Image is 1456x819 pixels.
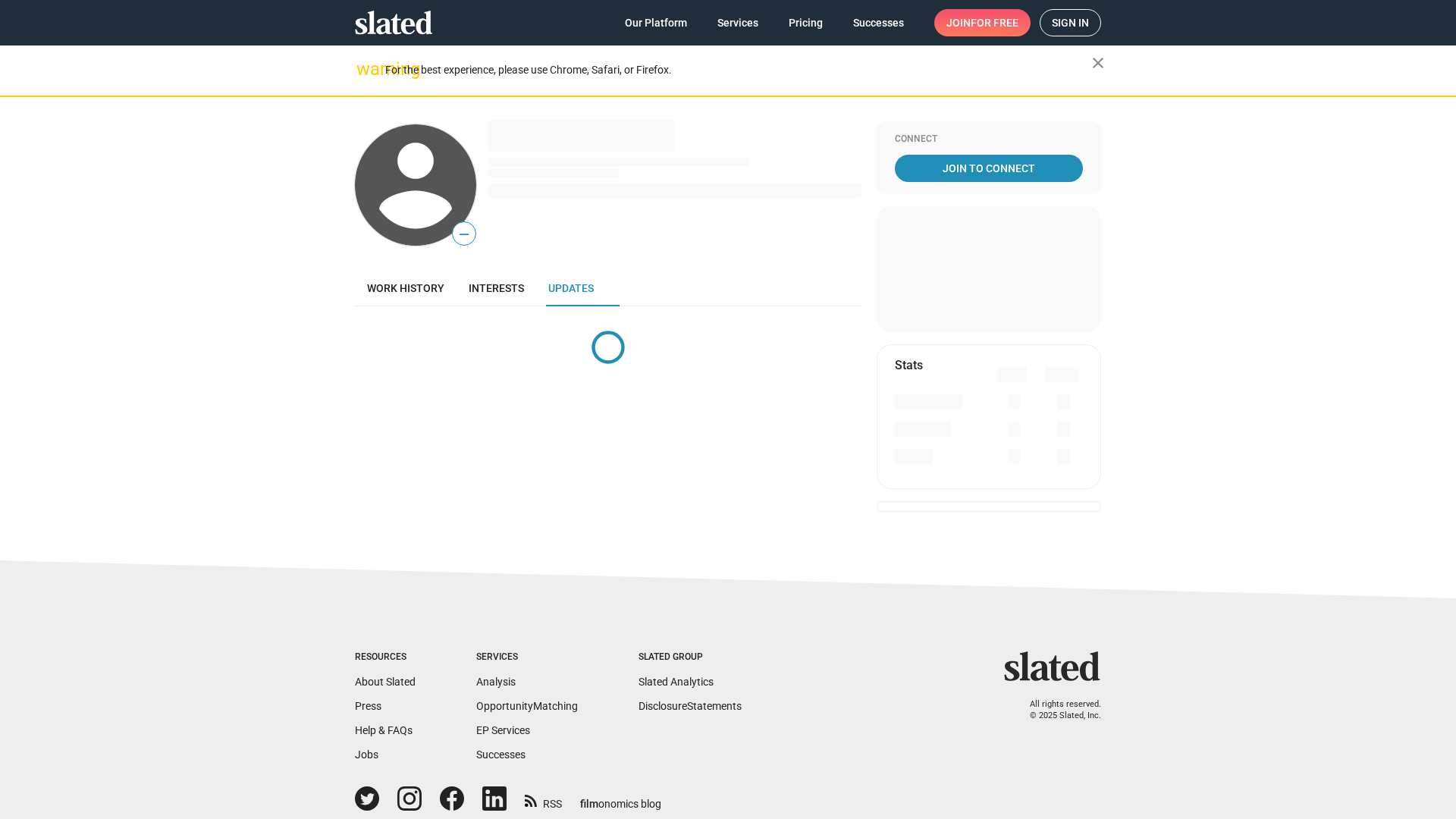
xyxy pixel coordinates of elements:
a: Services [705,9,770,36]
p: All rights reserved. © 2025 Slated, Inc. [1014,699,1101,721]
span: Pricing [789,9,823,36]
span: Work history [367,282,444,294]
mat-card-title: Stats [895,357,923,373]
span: Join [946,9,1018,36]
mat-icon: warning [356,60,375,78]
span: for free [971,9,1018,36]
a: Work history [355,270,457,306]
a: Pricing [777,9,835,36]
span: film [580,798,598,810]
a: Join To Connect [895,155,1083,182]
a: About Slated [355,676,416,688]
span: — [453,224,475,244]
a: RSS [525,788,562,811]
span: Our Platform [625,9,687,36]
a: Jobs [355,748,378,761]
a: filmonomics blog [580,785,661,811]
span: Interests [469,282,524,294]
div: Services [476,651,578,664]
a: Sign in [1040,9,1101,36]
a: Updates [536,270,606,306]
span: Successes [853,9,904,36]
div: Resources [355,651,416,664]
a: Joinfor free [934,9,1031,36]
span: Services [717,9,758,36]
span: Updates [548,282,594,294]
a: Help & FAQs [355,724,413,736]
a: OpportunityMatching [476,700,578,712]
div: Connect [895,133,1083,146]
div: For the best experience, please use Chrome, Safari, or Firefox. [385,60,1092,80]
a: DisclosureStatements [639,700,742,712]
a: Press [355,700,381,712]
span: Join To Connect [898,155,1080,182]
a: Analysis [476,676,516,688]
a: Our Platform [613,9,699,36]
div: Slated Group [639,651,742,664]
a: Interests [457,270,536,306]
a: Successes [476,748,526,761]
mat-icon: close [1089,54,1107,72]
a: Successes [841,9,916,36]
a: EP Services [476,724,530,736]
a: Slated Analytics [639,676,714,688]
span: Sign in [1052,10,1089,36]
